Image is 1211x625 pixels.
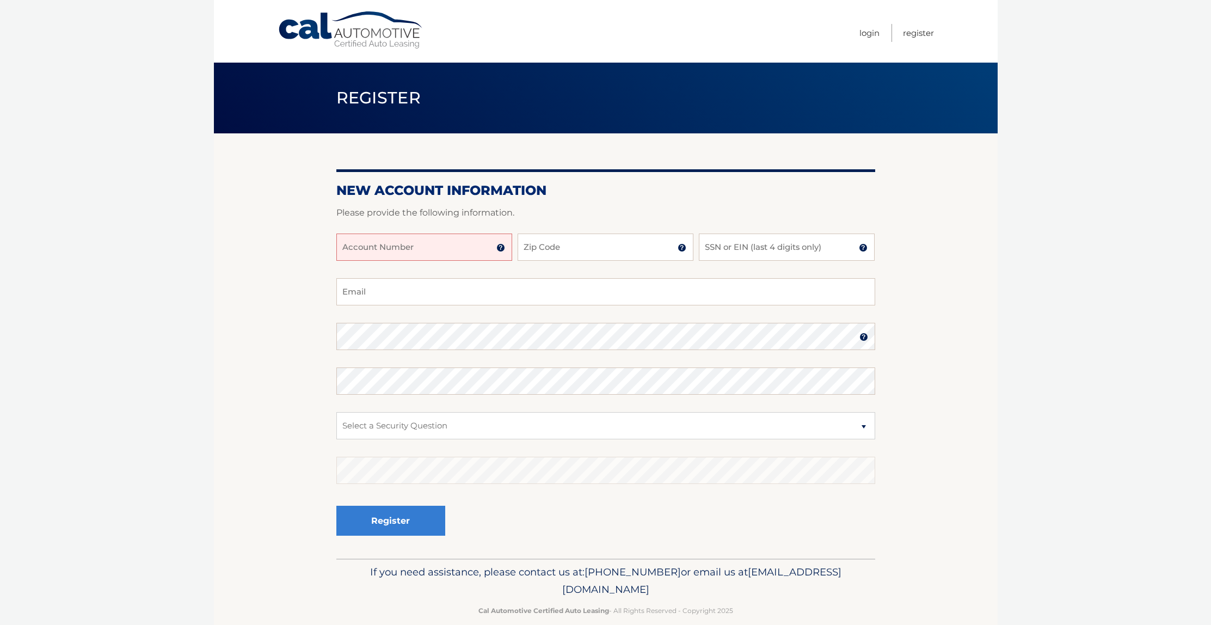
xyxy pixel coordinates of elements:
[859,243,868,252] img: tooltip.svg
[859,24,880,42] a: Login
[562,566,841,596] span: [EMAIL_ADDRESS][DOMAIN_NAME]
[859,333,868,341] img: tooltip.svg
[678,243,686,252] img: tooltip.svg
[478,606,609,615] strong: Cal Automotive Certified Auto Leasing
[518,234,693,261] input: Zip Code
[336,205,875,220] p: Please provide the following information.
[336,234,512,261] input: Account Number
[903,24,934,42] a: Register
[278,11,425,50] a: Cal Automotive
[336,182,875,199] h2: New Account Information
[336,278,875,305] input: Email
[699,234,875,261] input: SSN or EIN (last 4 digits only)
[343,605,868,616] p: - All Rights Reserved - Copyright 2025
[343,563,868,598] p: If you need assistance, please contact us at: or email us at
[496,243,505,252] img: tooltip.svg
[336,88,421,108] span: Register
[585,566,681,578] span: [PHONE_NUMBER]
[336,506,445,536] button: Register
